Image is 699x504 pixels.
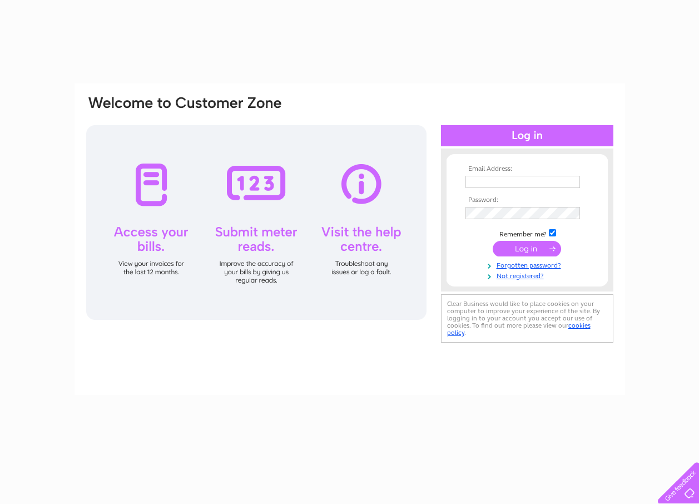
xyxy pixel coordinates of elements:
input: Submit [493,241,561,256]
a: Forgotten password? [465,259,592,270]
th: Email Address: [463,165,592,173]
a: Not registered? [465,270,592,280]
div: Clear Business would like to place cookies on your computer to improve your experience of the sit... [441,294,613,343]
td: Remember me? [463,228,592,239]
a: cookies policy [447,322,591,337]
th: Password: [463,196,592,204]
